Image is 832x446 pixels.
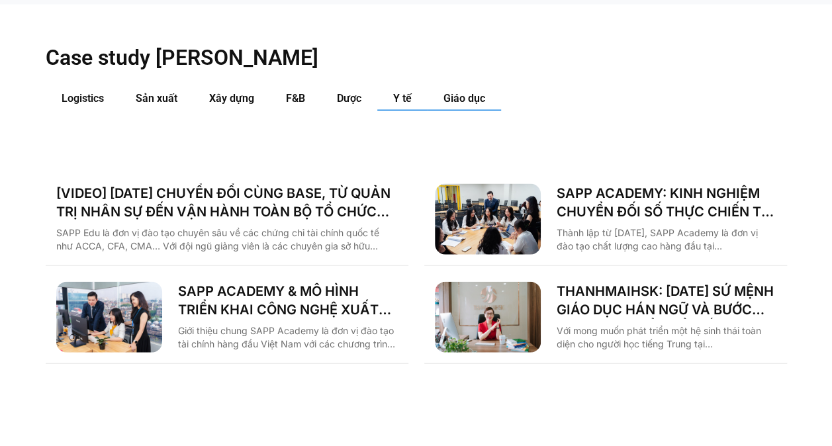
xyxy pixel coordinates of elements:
[557,282,776,319] a: THANHMAIHSK: [DATE] SỨ MỆNH GIÁO DỤC HÁN NGỮ VÀ BƯỚC NGOẶT CHUYỂN ĐỔI SỐ
[56,184,398,221] a: [VIDEO] [DATE] CHUYỂN ĐỔI CÙNG BASE, TỪ QUẢN TRỊ NHÂN SỰ ĐẾN VẬN HÀNH TOÀN BỘ TỔ CHỨC TẠI [GEOGRA...
[136,92,177,105] span: Sản xuất
[209,92,254,105] span: Xây dựng
[56,226,398,253] p: SAPP Edu là đơn vị đào tạo chuyên sâu về các chứng chỉ tài chính quốc tế như ACCA, CFA, CMA… Với ...
[557,226,776,253] p: Thành lập từ [DATE], SAPP Academy là đơn vị đào tạo chất lượng cao hàng đầu tại [GEOGRAPHIC_DATA]...
[286,92,305,105] span: F&B
[178,324,398,351] p: Giới thiệu chung SAPP Academy là đơn vị đào tạo tài chính hàng đầu Việt Nam với các chương trình ...
[46,44,787,71] h2: Case study [PERSON_NAME]
[393,92,412,105] span: Y tế
[435,282,541,353] img: Thanh Mai HSK chuyển đổi số cùng base
[178,282,398,319] a: SAPP ACADEMY & MÔ HÌNH TRIỂN KHAI CÔNG NGHỆ XUẤT PHÁT TỪ TƯ DUY QUẢN TRỊ
[62,92,104,105] span: Logistics
[46,87,787,363] div: Các tab. Mở mục bằng phím Enter hoặc Space, đóng bằng phím Esc và di chuyển bằng các phím mũi tên.
[557,324,776,351] p: Với mong muốn phát triển một hệ sinh thái toàn diện cho người học tiếng Trung tại [GEOGRAPHIC_DAT...
[337,92,361,105] span: Dược
[557,184,776,221] a: SAPP ACADEMY: KINH NGHIỆM CHUYỂN ĐỐI SỐ THỰC CHIẾN TỪ TƯ DUY QUẢN TRỊ VỮNG
[443,92,485,105] span: Giáo dục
